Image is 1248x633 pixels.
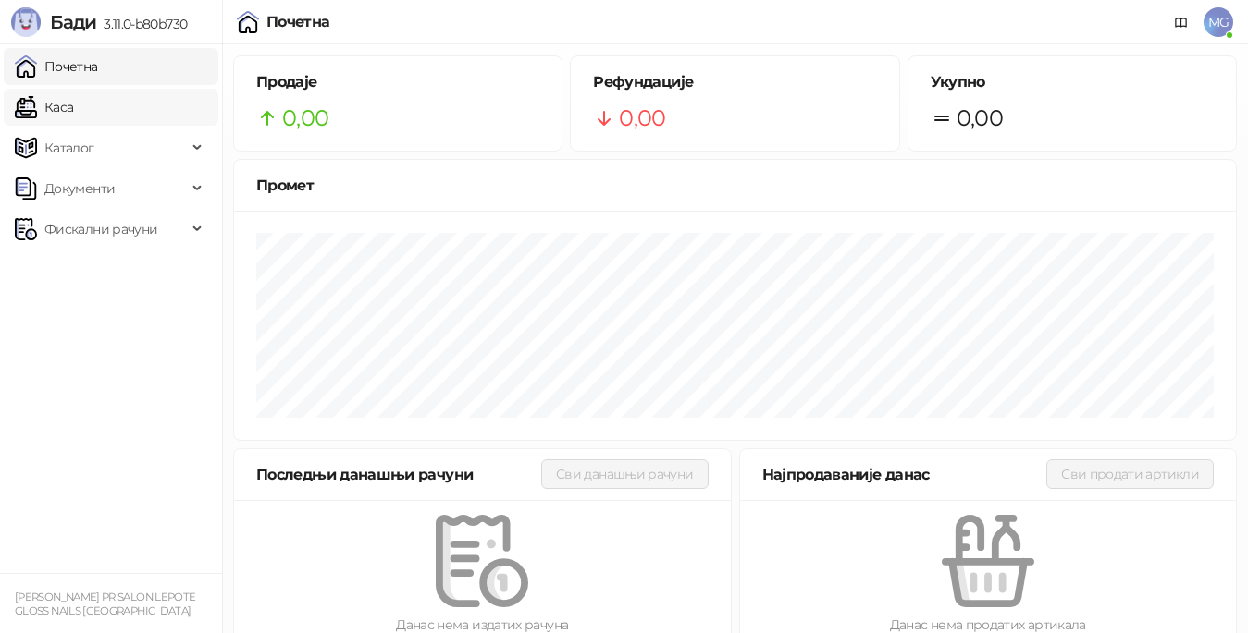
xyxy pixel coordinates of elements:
[256,463,541,486] div: Последњи данашњи рачуни
[957,101,1003,136] span: 0,00
[593,71,876,93] h5: Рефундације
[44,170,115,207] span: Документи
[1167,7,1196,37] a: Документација
[931,71,1214,93] h5: Укупно
[1204,7,1233,37] span: MG
[50,11,96,33] span: Бади
[762,463,1047,486] div: Најпродаваније данас
[11,7,41,37] img: Logo
[256,174,1214,197] div: Промет
[44,129,94,166] span: Каталог
[256,71,539,93] h5: Продаје
[96,16,187,32] span: 3.11.0-b80b730
[44,211,157,248] span: Фискални рачуни
[15,590,195,617] small: [PERSON_NAME] PR SALON LEPOTE GLOSS NAILS [GEOGRAPHIC_DATA]
[15,48,98,85] a: Почетна
[15,89,73,126] a: Каса
[1046,459,1214,489] button: Сви продати артикли
[541,459,708,489] button: Сви данашњи рачуни
[619,101,665,136] span: 0,00
[282,101,328,136] span: 0,00
[266,15,330,30] div: Почетна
